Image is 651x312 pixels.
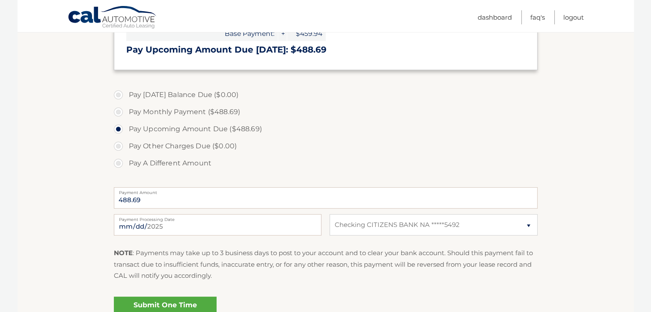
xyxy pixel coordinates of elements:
[478,10,512,24] a: Dashboard
[114,86,538,103] label: Pay [DATE] Balance Due ($0.00)
[126,26,278,41] span: Base Payment:
[114,187,538,194] label: Payment Amount
[114,247,538,281] p: : Payments may take up to 3 business days to post to your account and to clear your bank account....
[68,6,158,30] a: Cal Automotive
[278,26,287,41] span: +
[114,249,133,257] strong: NOTE
[563,10,584,24] a: Logout
[114,155,538,172] label: Pay A Different Amount
[114,187,538,209] input: Payment Amount
[114,121,538,138] label: Pay Upcoming Amount Due ($488.69)
[114,138,538,155] label: Pay Other Charges Due ($0.00)
[287,26,326,41] span: $459.94
[114,103,538,121] label: Pay Monthly Payment ($488.69)
[126,44,525,55] h3: Pay Upcoming Amount Due [DATE]: $488.69
[530,10,545,24] a: FAQ's
[114,214,321,235] input: Payment Date
[114,214,321,221] label: Payment Processing Date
